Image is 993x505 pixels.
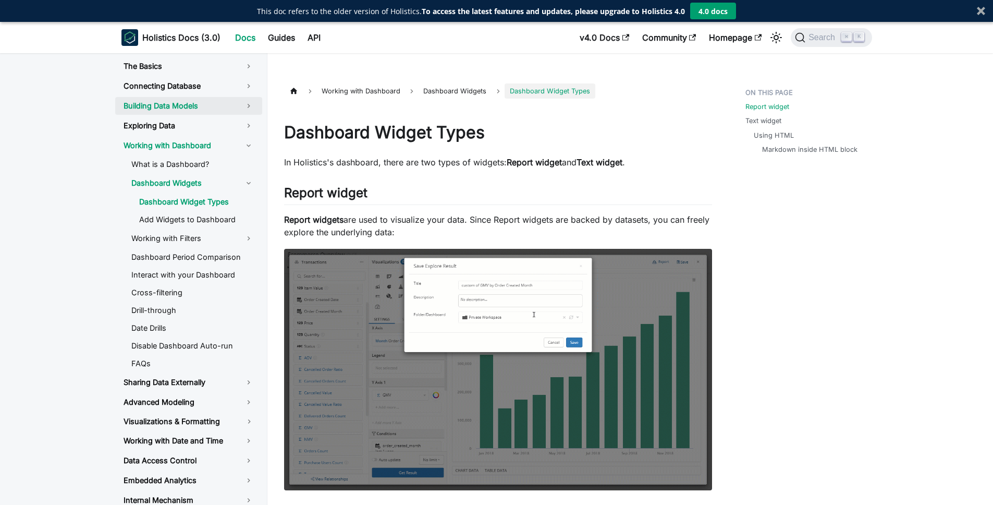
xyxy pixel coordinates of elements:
[418,83,492,99] span: Dashboard Widgets
[257,6,685,17] p: This doc refers to the older version of Holistics.
[573,29,635,46] a: v4.0 Docs
[123,174,262,192] a: Dashboard Widgets
[123,303,262,318] a: Drill-through
[115,97,262,115] a: Building Data Models
[131,212,262,227] a: Add Widgets to Dashboard
[284,83,304,99] a: Home page
[229,29,262,46] a: Docs
[123,157,262,172] a: What is a Dashboard?
[121,29,220,46] a: HolisticsHolistics Docs (3.0)
[854,32,864,42] kbd: K
[257,6,685,17] div: This doc refers to the older version of Holistics.To access the latest features and updates, plea...
[115,137,262,154] a: Working with Dashboard
[745,116,781,126] a: Text widget
[236,413,262,430] button: Toggle the collapsible sidebar category 'Visualizations & Formatting'
[115,374,262,391] a: Sharing Data Externally
[123,338,262,354] a: Disable Dashboard Auto-run
[115,452,262,470] a: Data Access Control
[754,130,794,140] a: Using HTML
[123,356,262,371] a: FAQs
[690,3,736,19] button: 4.0 docs
[284,185,712,205] h2: Report widget
[123,249,262,265] a: Dashboard Period Comparison
[121,29,138,46] img: Holistics
[284,122,712,143] h1: Dashboard Widget Types
[422,6,685,16] strong: To access the latest features and updates, please upgrade to Holistics 4.0
[142,31,220,44] b: Holistics Docs (3.0)
[762,145,857,154] a: Markdown inside HTML block
[316,83,406,99] span: Working with Dashboard
[507,157,562,167] strong: Report widget
[115,393,262,411] a: Advanced Modeling
[636,29,703,46] a: Community
[768,29,784,46] button: Switch between dark and light mode (currently light mode)
[703,29,768,46] a: Homepage
[505,83,595,99] span: Dashboard Widget Types
[115,432,262,450] a: Working with Date and Time
[841,32,852,42] kbd: ⌘
[115,57,262,75] a: The Basics
[284,83,712,99] nav: Breadcrumbs
[115,77,262,95] a: Connecting Database
[123,230,262,247] a: Working with Filters
[115,413,236,430] a: Visualizations & Formatting
[805,33,841,42] span: Search
[115,472,262,489] a: Embedded Analytics
[284,156,712,169] p: In Holistics's dashboard, there are two types of widgets: and .
[123,320,262,336] a: Date Drills
[123,267,262,283] a: Interact with your Dashboard
[301,29,327,46] a: API
[745,102,789,112] a: Report widget
[262,29,301,46] a: Guides
[284,213,712,238] p: are used to visualize your data. Since Report widgets are backed by datasets, you can freely expl...
[284,249,712,490] img: 319316e-ExploreEverywhere_Explorer.gif
[791,28,872,47] button: Search
[284,214,344,225] strong: Report widgets
[115,117,262,135] a: Exploring Data
[577,157,622,167] strong: Text widget
[131,194,262,210] a: Dashboard Widget Types
[123,285,262,300] a: Cross-filtering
